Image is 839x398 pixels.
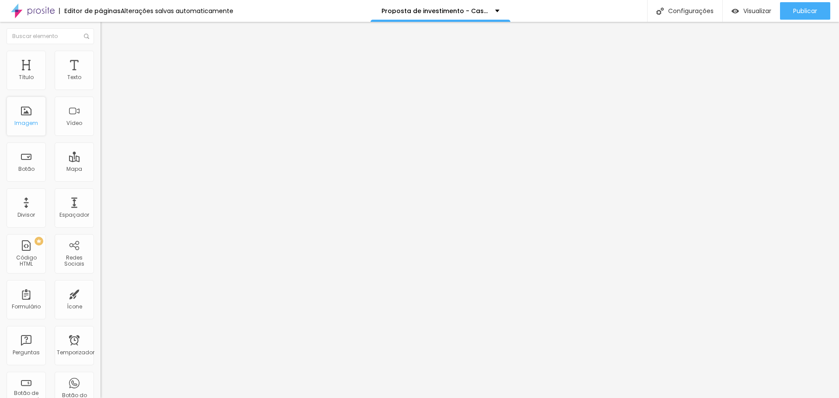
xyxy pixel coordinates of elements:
font: Vídeo [66,119,82,127]
font: Configurações [668,7,714,15]
font: Mapa [66,165,82,173]
font: Editor de páginas [64,7,121,15]
font: Texto [67,73,81,81]
img: Ícone [656,7,664,15]
input: Buscar elemento [7,28,94,44]
button: Publicar [780,2,830,20]
font: Título [19,73,34,81]
font: Redes Sociais [64,254,84,267]
iframe: Editor [101,22,839,398]
font: Ícone [67,303,82,310]
font: Visualizar [743,7,771,15]
img: view-1.svg [732,7,739,15]
font: Divisor [17,211,35,218]
font: Proposta de investimento - Casamento [381,7,509,15]
font: Código HTML [16,254,37,267]
font: Formulário [12,303,41,310]
font: Publicar [793,7,817,15]
font: Botão [18,165,35,173]
font: Alterações salvas automaticamente [121,7,233,15]
font: Temporizador [57,349,94,356]
img: Ícone [84,34,89,39]
font: Espaçador [59,211,89,218]
button: Visualizar [723,2,780,20]
font: Perguntas [13,349,40,356]
font: Imagem [14,119,38,127]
